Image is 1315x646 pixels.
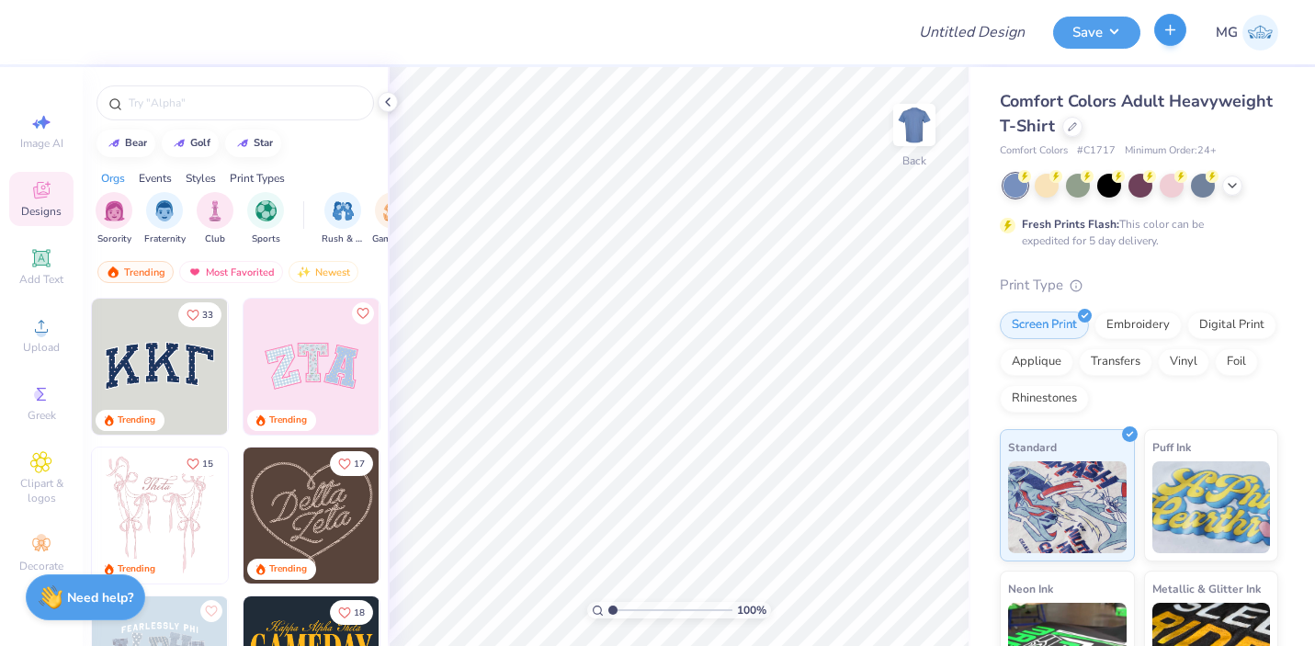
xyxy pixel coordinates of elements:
[178,451,221,476] button: Like
[1152,437,1191,457] span: Puff Ink
[190,138,210,148] div: golf
[379,448,515,584] img: ead2b24a-117b-4488-9b34-c08fd5176a7b
[144,232,186,246] span: Fraternity
[1094,312,1182,339] div: Embroidery
[1216,15,1278,51] a: MG
[383,200,404,221] img: Game Day Image
[1077,143,1116,159] span: # C1717
[187,266,202,278] img: most_fav.gif
[1000,348,1073,376] div: Applique
[162,130,219,157] button: golf
[101,170,125,187] div: Orgs
[96,130,155,157] button: bear
[202,311,213,320] span: 33
[1187,312,1276,339] div: Digital Print
[1008,437,1057,457] span: Standard
[186,170,216,187] div: Styles
[372,192,414,246] div: filter for Game Day
[97,261,174,283] div: Trending
[269,414,307,427] div: Trending
[1008,461,1127,553] img: Standard
[92,299,228,435] img: 3b9aba4f-e317-4aa7-a679-c95a879539bd
[172,138,187,149] img: trend_line.gif
[354,608,365,618] span: 18
[127,94,362,112] input: Try "Alpha"
[372,232,414,246] span: Game Day
[352,302,374,324] button: Like
[125,138,147,148] div: bear
[20,136,63,151] span: Image AI
[255,200,277,221] img: Sports Image
[372,192,414,246] button: filter button
[254,138,273,148] div: star
[1125,143,1217,159] span: Minimum Order: 24 +
[23,340,60,355] span: Upload
[28,408,56,423] span: Greek
[904,14,1039,51] input: Untitled Design
[297,266,312,278] img: Newest.gif
[1152,461,1271,553] img: Puff Ink
[139,170,172,187] div: Events
[144,192,186,246] button: filter button
[244,299,380,435] img: 9980f5e8-e6a1-4b4a-8839-2b0e9349023c
[96,192,132,246] div: filter for Sorority
[1216,22,1238,43] span: MG
[1215,348,1258,376] div: Foil
[289,261,358,283] div: Newest
[197,192,233,246] button: filter button
[205,232,225,246] span: Club
[269,562,307,576] div: Trending
[19,559,63,573] span: Decorate
[19,272,63,287] span: Add Text
[252,232,280,246] span: Sports
[1000,275,1278,296] div: Print Type
[235,138,250,149] img: trend_line.gif
[92,448,228,584] img: 83dda5b0-2158-48ca-832c-f6b4ef4c4536
[247,192,284,246] div: filter for Sports
[104,200,125,221] img: Sorority Image
[333,200,354,221] img: Rush & Bid Image
[902,153,926,169] div: Back
[9,476,74,505] span: Clipart & logos
[1008,579,1053,598] span: Neon Ink
[144,192,186,246] div: filter for Fraternity
[896,107,933,143] img: Back
[96,192,132,246] button: filter button
[322,232,364,246] span: Rush & Bid
[106,266,120,278] img: trending.gif
[322,192,364,246] div: filter for Rush & Bid
[330,600,373,625] button: Like
[322,192,364,246] button: filter button
[118,562,155,576] div: Trending
[200,600,222,622] button: Like
[227,299,363,435] img: edfb13fc-0e43-44eb-bea2-bf7fc0dd67f9
[118,414,155,427] div: Trending
[247,192,284,246] button: filter button
[179,261,283,283] div: Most Favorited
[202,459,213,469] span: 15
[1000,385,1089,413] div: Rhinestones
[225,130,281,157] button: star
[230,170,285,187] div: Print Types
[354,459,365,469] span: 17
[1000,90,1273,137] span: Comfort Colors Adult Heavyweight T-Shirt
[197,192,233,246] div: filter for Club
[227,448,363,584] img: d12a98c7-f0f7-4345-bf3a-b9f1b718b86e
[1000,143,1068,159] span: Comfort Colors
[379,299,515,435] img: 5ee11766-d822-42f5-ad4e-763472bf8dcf
[107,138,121,149] img: trend_line.gif
[1079,348,1152,376] div: Transfers
[1022,217,1119,232] strong: Fresh Prints Flash:
[1022,216,1248,249] div: This color can be expedited for 5 day delivery.
[1158,348,1209,376] div: Vinyl
[244,448,380,584] img: 12710c6a-dcc0-49ce-8688-7fe8d5f96fe2
[97,232,131,246] span: Sorority
[205,200,225,221] img: Club Image
[1000,312,1089,339] div: Screen Print
[330,451,373,476] button: Like
[21,204,62,219] span: Designs
[737,602,766,618] span: 100 %
[1242,15,1278,51] img: Malia Guerra
[1152,579,1261,598] span: Metallic & Glitter Ink
[154,200,175,221] img: Fraternity Image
